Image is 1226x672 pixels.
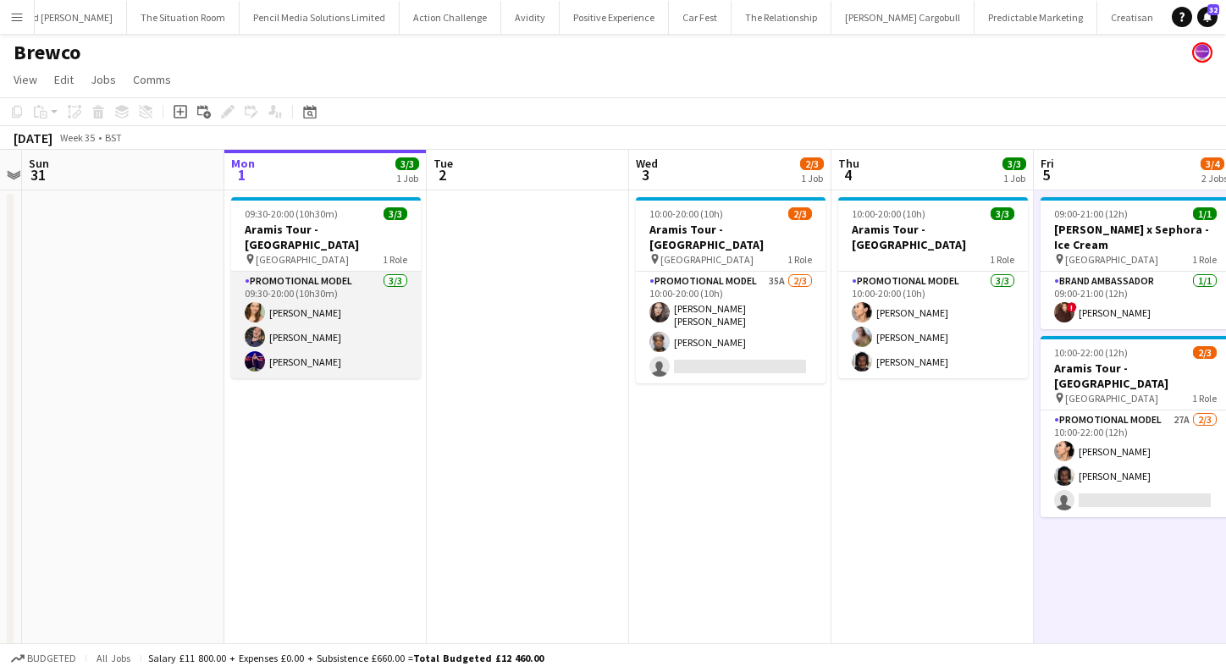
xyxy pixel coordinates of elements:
[838,197,1028,378] app-job-card: 10:00-20:00 (10h)3/3Aramis Tour - [GEOGRAPHIC_DATA]1 RolePromotional Model3/310:00-20:00 (10h)[PE...
[1197,7,1218,27] a: 32
[126,69,178,91] a: Comms
[93,652,134,664] span: All jobs
[1193,207,1217,220] span: 1/1
[1192,253,1217,266] span: 1 Role
[105,131,122,144] div: BST
[649,207,723,220] span: 10:00-20:00 (10h)
[838,222,1028,252] h3: Aramis Tour - [GEOGRAPHIC_DATA]
[633,165,658,185] span: 3
[127,1,240,34] button: The Situation Room
[831,1,975,34] button: [PERSON_NAME] Cargobull
[231,156,255,171] span: Mon
[788,207,812,220] span: 2/3
[400,1,501,34] button: Action Challenge
[636,197,826,383] app-job-card: 10:00-20:00 (10h)2/3Aramis Tour - [GEOGRAPHIC_DATA] [GEOGRAPHIC_DATA]1 RolePromotional Model35A2/...
[91,72,116,87] span: Jobs
[383,253,407,266] span: 1 Role
[231,222,421,252] h3: Aramis Tour - [GEOGRAPHIC_DATA]
[56,131,98,144] span: Week 35
[1054,207,1128,220] span: 09:00-21:00 (12h)
[1002,157,1026,170] span: 3/3
[801,172,823,185] div: 1 Job
[990,253,1014,266] span: 1 Role
[1201,157,1224,170] span: 3/4
[1054,346,1128,359] span: 10:00-22:00 (12h)
[501,1,560,34] button: Avidity
[852,207,925,220] span: 10:00-20:00 (10h)
[1067,302,1077,312] span: !
[1192,392,1217,405] span: 1 Role
[54,72,74,87] span: Edit
[636,272,826,383] app-card-role: Promotional Model35A2/310:00-20:00 (10h)[PERSON_NAME] [PERSON_NAME][PERSON_NAME]
[133,72,171,87] span: Comms
[669,1,732,34] button: Car Fest
[1038,165,1054,185] span: 5
[732,1,831,34] button: The Relationship
[636,156,658,171] span: Wed
[396,172,418,185] div: 1 Job
[256,253,349,266] span: [GEOGRAPHIC_DATA]
[1192,42,1212,63] app-user-avatar: Sophie Barnes
[1065,253,1158,266] span: [GEOGRAPHIC_DATA]
[787,253,812,266] span: 1 Role
[395,157,419,170] span: 3/3
[560,1,669,34] button: Positive Experience
[975,1,1097,34] button: Predictable Marketing
[231,197,421,378] app-job-card: 09:30-20:00 (10h30m)3/3Aramis Tour - [GEOGRAPHIC_DATA] [GEOGRAPHIC_DATA]1 RolePromotional Model3/...
[800,157,824,170] span: 2/3
[1041,156,1054,171] span: Fri
[434,156,453,171] span: Tue
[1097,1,1168,34] button: Creatisan
[384,207,407,220] span: 3/3
[1065,392,1158,405] span: [GEOGRAPHIC_DATA]
[14,129,52,146] div: [DATE]
[240,1,400,34] button: Pencil Media Solutions Limited
[245,207,338,220] span: 09:30-20:00 (10h30m)
[29,156,49,171] span: Sun
[8,649,79,668] button: Budgeted
[836,165,859,185] span: 4
[1003,172,1025,185] div: 1 Job
[838,272,1028,378] app-card-role: Promotional Model3/310:00-20:00 (10h)[PERSON_NAME][PERSON_NAME][PERSON_NAME]
[47,69,80,91] a: Edit
[1207,4,1219,15] span: 32
[838,156,859,171] span: Thu
[231,272,421,378] app-card-role: Promotional Model3/309:30-20:00 (10h30m)[PERSON_NAME][PERSON_NAME][PERSON_NAME]
[991,207,1014,220] span: 3/3
[660,253,754,266] span: [GEOGRAPHIC_DATA]
[26,165,49,185] span: 31
[413,652,544,664] span: Total Budgeted £12 460.00
[14,72,37,87] span: View
[14,40,80,65] h1: Brewco
[27,653,76,664] span: Budgeted
[84,69,123,91] a: Jobs
[431,165,453,185] span: 2
[7,69,44,91] a: View
[1193,346,1217,359] span: 2/3
[229,165,255,185] span: 1
[148,652,544,664] div: Salary £11 800.00 + Expenses £0.00 + Subsistence £660.00 =
[636,222,826,252] h3: Aramis Tour - [GEOGRAPHIC_DATA]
